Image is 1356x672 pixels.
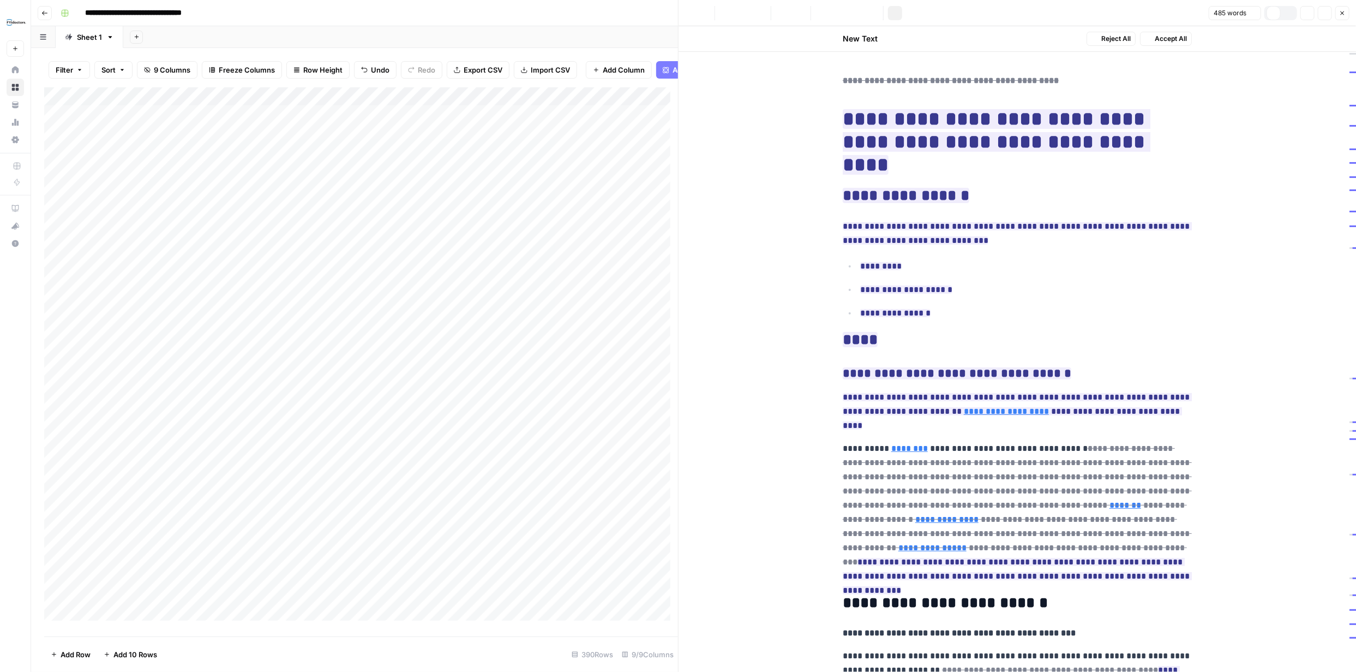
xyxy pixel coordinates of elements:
button: Sort [94,61,133,79]
div: Keywords by Traffic [122,64,180,72]
span: Add Column [603,64,645,75]
button: Add Power Agent [656,61,739,79]
button: Export CSV [447,61,509,79]
img: logo_orange.svg [17,17,26,26]
h2: New Text [843,33,878,44]
span: Filter [56,64,73,75]
button: 9 Columns [137,61,197,79]
button: Filter [49,61,90,79]
button: Freeze Columns [202,61,282,79]
button: Row Height [286,61,350,79]
a: AirOps Academy [7,200,24,217]
span: Add Power Agent [673,64,732,75]
div: 9/9 Columns [617,646,678,663]
img: tab_domain_overview_orange.svg [32,63,40,72]
span: Freeze Columns [219,64,275,75]
span: Add Row [61,649,91,660]
span: Add 10 Rows [113,649,157,660]
button: Accept All [1140,32,1192,46]
button: Add Row [44,646,97,663]
a: Home [7,61,24,79]
button: Undo [354,61,397,79]
a: Your Data [7,96,24,114]
button: Import CSV [514,61,577,79]
span: Export CSV [464,64,502,75]
span: Undo [371,64,389,75]
img: tab_keywords_by_traffic_grey.svg [110,63,119,72]
span: Redo [418,64,435,75]
button: Add 10 Rows [97,646,164,663]
a: Sheet 1 [56,26,123,48]
div: Domain: [DOMAIN_NAME] [28,28,120,37]
button: 485 words [1209,6,1261,20]
button: Reject All [1087,32,1136,46]
span: Import CSV [531,64,570,75]
button: What's new? [7,217,24,235]
span: 485 words [1214,8,1246,18]
div: Sheet 1 [77,32,102,43]
a: Usage [7,114,24,131]
div: v 4.0.25 [31,17,53,26]
span: 9 Columns [154,64,190,75]
span: Sort [101,64,116,75]
span: Row Height [303,64,343,75]
button: Add Column [586,61,652,79]
button: Workspace: FYidoctors [7,9,24,36]
div: What's new? [7,218,23,234]
span: Reject All [1101,34,1131,44]
a: Settings [7,131,24,148]
button: Redo [401,61,442,79]
span: Accept All [1155,34,1187,44]
a: Browse [7,79,24,96]
img: FYidoctors Logo [7,13,26,32]
img: website_grey.svg [17,28,26,37]
div: 390 Rows [567,646,617,663]
button: Help + Support [7,235,24,252]
div: Domain Overview [44,64,98,72]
